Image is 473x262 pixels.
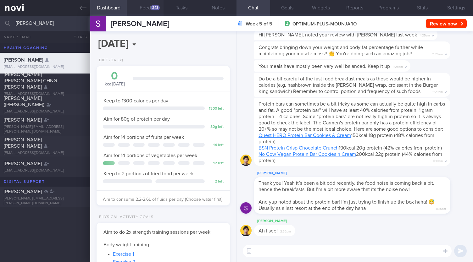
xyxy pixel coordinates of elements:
[436,205,446,211] span: 11:35am
[208,143,224,148] div: 14 left
[432,51,443,57] span: 11:26am
[151,5,160,10] div: 243
[246,21,272,27] strong: Week 5 of 5
[259,228,278,233] span: Ah I see!
[292,21,357,27] span: OPTIMUM-PLUS-MOUNJARO
[426,19,467,28] button: Review now
[4,109,86,114] div: [EMAIL_ADDRESS][DOMAIN_NAME]
[259,152,442,163] span: 200kcal 22g protein (44% calories from protein)
[113,252,134,257] a: Exercise 1
[259,181,434,192] span: Thank you! Yeah it’s been a bit odd recently, the food noise is coming back a bit, hence the brea...
[103,230,212,235] span: Aim to do 2x strength training sessions per week.
[208,161,224,166] div: 12 left
[103,197,222,202] span: Aim to consume 2.2-2.6L of fluids per day (Choose water first)
[259,199,435,211] span: And yup noted about the protein bar! I’m just trying to finish up the box haha! 😅 Usually as a la...
[208,125,224,129] div: 80 g left
[259,32,417,37] span: Hi [PERSON_NAME], noted your review with [PERSON_NAME] last week
[4,117,42,123] span: [PERSON_NAME]
[259,133,351,138] a: Quest HERO Protein Bar Cookies & Cream
[4,92,86,96] div: [EMAIL_ADDRESS][DOMAIN_NAME]
[103,135,184,140] span: Aim for 14 portions of fruits per week
[208,179,224,184] div: 2 left
[254,170,469,177] div: [PERSON_NAME]
[254,217,314,225] div: [PERSON_NAME]
[4,161,42,166] span: [PERSON_NAME]
[103,171,194,176] span: Keep to 2 portions of fried food per week
[280,228,291,234] span: 2:55pm
[97,58,123,63] div: Diet (Daily)
[259,145,339,150] a: BSN Protein Crisp Chocolate Crunch
[4,151,86,156] div: [EMAIL_ADDRESS][DOMAIN_NAME]
[103,71,126,87] div: kcal [DATE]
[259,133,434,144] span: 150kcal 18g protein (48% calories from protein)
[111,20,169,28] span: [PERSON_NAME]
[432,88,443,94] span: 11:29am
[259,76,438,94] span: Do be a bit careful of the fast food breakfast meals as those would be higher in calories (e.g. h...
[103,242,149,247] span: Body weight training
[4,189,42,194] span: [PERSON_NAME]
[259,152,356,157] a: No Cow Vegan Protein Bar Cookies n Cream
[97,215,153,220] div: Physical Activity Goals
[65,31,90,43] button: Chats
[420,32,430,38] span: 11:25am
[4,125,86,134] div: [PERSON_NAME][EMAIL_ADDRESS][PERSON_NAME][DOMAIN_NAME]
[259,45,423,56] span: Congrats bringing down your weight and body fat percentage further while maintaining your muscle ...
[103,98,168,103] span: Keep to 1300 calories per day
[4,196,86,206] div: [PERSON_NAME][EMAIL_ADDRESS][PERSON_NAME][DOMAIN_NAME]
[4,137,42,149] span: [PERSON_NAME] [PERSON_NAME]
[103,117,170,122] span: Aim for 80g of protein per day
[4,72,57,90] span: [PERSON_NAME] [PERSON_NAME] CHNG [PERSON_NAME]
[103,71,126,82] div: 0
[4,168,86,173] div: [EMAIL_ADDRESS][DOMAIN_NAME]
[4,65,86,69] div: [EMAIL_ADDRESS][DOMAIN_NAME]
[392,63,403,69] span: 11:28am
[4,96,44,107] span: [PERSON_NAME] ([PERSON_NAME])
[208,106,224,111] div: 1300 left
[259,145,442,150] span: 190kcal 20g protein (42% calories from protein)
[433,157,443,163] span: 11:30am
[103,153,197,158] span: Aim for 14 portions of vegetables per week
[4,57,43,63] span: [PERSON_NAME]
[259,101,445,132] span: Protein bars can sometimes be a bit tricky as some can actually be quite high in carbs and fat. A...
[259,64,390,69] span: Your meals have mostly been very well balanced. Keep it up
